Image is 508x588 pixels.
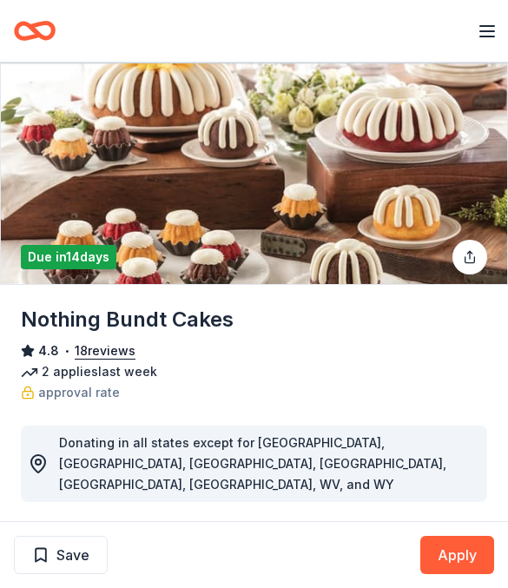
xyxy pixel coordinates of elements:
span: Save [56,544,89,566]
a: Home [14,10,56,51]
div: 2 applies last week [21,361,487,382]
span: 4.8 [38,340,59,361]
button: 18reviews [75,340,135,361]
img: Image for Nothing Bundt Cakes [1,63,507,284]
a: approval rate [21,382,120,403]
span: • [64,344,70,358]
h1: Nothing Bundt Cakes [21,306,234,334]
div: Due in 14 days [21,245,116,269]
button: Apply [420,536,494,574]
span: approval rate [38,382,120,403]
span: Donating in all states except for [GEOGRAPHIC_DATA], [GEOGRAPHIC_DATA], [GEOGRAPHIC_DATA], [GEOGR... [59,435,446,492]
button: Save [14,536,108,574]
